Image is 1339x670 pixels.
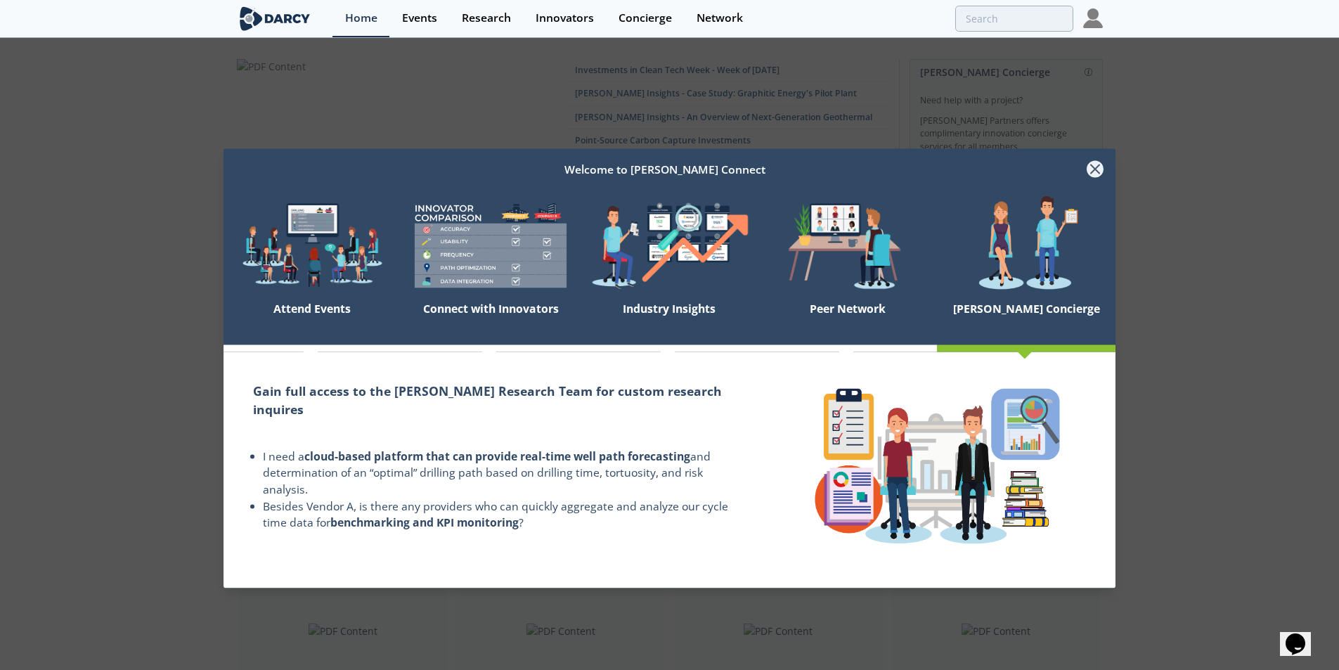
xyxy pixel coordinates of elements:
img: welcome-concierge-wide-20dccca83e9cbdbb601deee24fb8df72.png [937,195,1115,295]
strong: benchmarking and KPI monitoring [330,515,519,530]
div: Industry Insights [580,295,758,344]
h2: Gain full access to the [PERSON_NAME] Research Team for custom research inquires [253,382,730,419]
iframe: chat widget [1280,614,1325,656]
div: Welcome to [PERSON_NAME] Connect [243,156,1087,183]
img: logo-wide.svg [237,6,313,31]
div: Network [697,13,743,24]
li: Besides Vendor A, is there any providers who can quickly aggregate and analyze our cycle time dat... [263,498,730,531]
img: welcome-explore-560578ff38cea7c86bcfe544b5e45342.png [224,195,402,295]
img: welcome-find-a12191a34a96034fcac36f4ff4d37733.png [580,195,758,295]
div: [PERSON_NAME] Concierge [937,295,1115,344]
strong: cloud-based platform that can provide real-time well path forecasting [304,448,690,463]
li: I need a and determination of an “optimal” drilling path based on drilling time, tortuosity, and ... [263,448,730,498]
img: concierge-details-e70ed233a7353f2f363bd34cf2359179.png [803,378,1071,555]
img: Profile [1083,8,1103,28]
div: Events [402,13,437,24]
div: Connect with Innovators [401,295,580,344]
div: Research [462,13,511,24]
div: Attend Events [224,295,402,344]
img: welcome-compare-1b687586299da8f117b7ac84fd957760.png [401,195,580,295]
div: Innovators [536,13,594,24]
input: Advanced Search [955,6,1073,32]
img: welcome-attend-b816887fc24c32c29d1763c6e0ddb6e6.png [758,195,937,295]
div: Home [345,13,377,24]
div: Concierge [619,13,672,24]
div: Peer Network [758,295,937,344]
